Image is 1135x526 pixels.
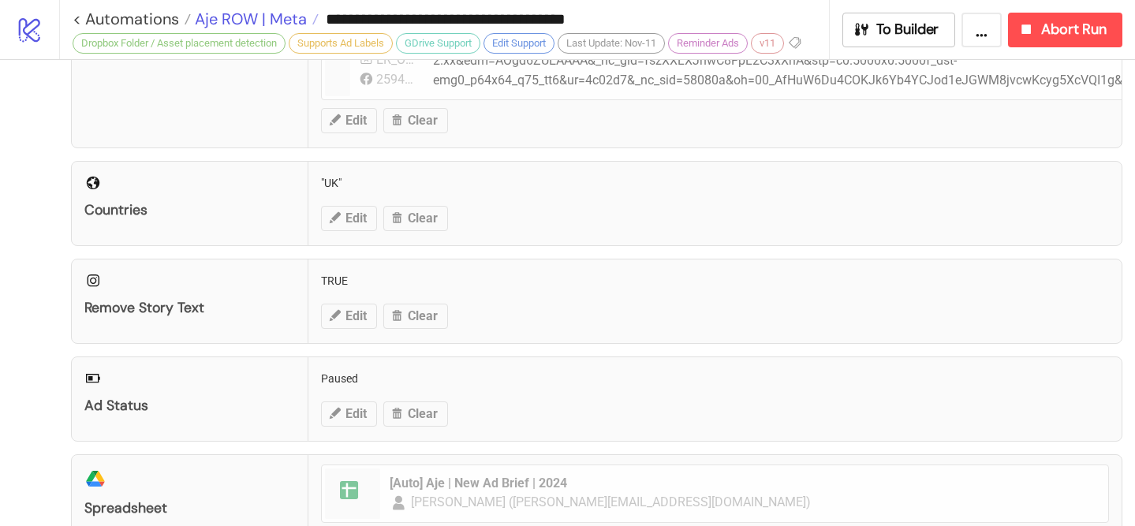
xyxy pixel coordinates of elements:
[191,9,307,29] span: Aje ROW | Meta
[483,33,554,54] div: Edit Support
[1041,21,1107,39] span: Abort Run
[751,33,784,54] div: v11
[1008,13,1122,47] button: Abort Run
[73,11,191,27] a: < Automations
[961,13,1002,47] button: ...
[191,11,319,27] a: Aje ROW | Meta
[558,33,665,54] div: Last Update: Nov-11
[73,33,286,54] div: Dropbox Folder / Asset placement detection
[842,13,956,47] button: To Builder
[289,33,393,54] div: Supports Ad Labels
[668,33,748,54] div: Reminder Ads
[876,21,939,39] span: To Builder
[396,33,480,54] div: GDrive Support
